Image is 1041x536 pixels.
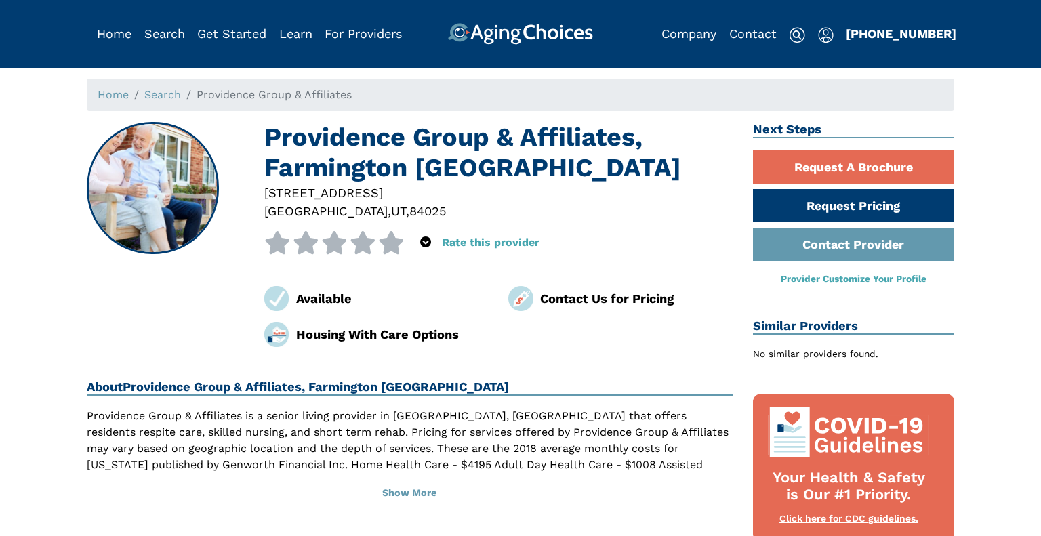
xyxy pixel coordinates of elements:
[144,23,185,45] div: Popover trigger
[781,273,926,284] a: Provider Customize Your Profile
[448,23,593,45] img: AgingChoices
[264,204,388,218] span: [GEOGRAPHIC_DATA]
[753,122,955,138] h2: Next Steps
[87,478,733,508] button: Show More
[87,408,733,506] p: Providence Group & Affiliates is a senior living provider in [GEOGRAPHIC_DATA], [GEOGRAPHIC_DATA]...
[279,26,312,41] a: Learn
[789,27,805,43] img: search-icon.svg
[753,189,955,222] a: Request Pricing
[753,150,955,184] a: Request A Brochure
[753,318,955,335] h2: Similar Providers
[296,325,489,344] div: Housing With Care Options
[144,26,185,41] a: Search
[98,88,129,101] a: Home
[325,26,402,41] a: For Providers
[846,26,956,41] a: [PHONE_NUMBER]
[767,407,932,457] img: covid-top-default.svg
[87,79,954,111] nav: breadcrumb
[296,289,489,308] div: Available
[767,470,932,503] div: Your Health & Safety is Our #1 Priority.
[409,202,447,220] div: 84025
[388,204,391,218] span: ,
[197,26,266,41] a: Get Started
[391,204,406,218] span: UT
[442,236,539,249] a: Rate this provider
[97,26,131,41] a: Home
[87,379,733,396] h2: About Providence Group & Affiliates, Farmington [GEOGRAPHIC_DATA]
[818,27,834,43] img: user-icon.svg
[753,228,955,261] a: Contact Provider
[197,88,352,101] span: Providence Group & Affiliates
[753,347,955,361] div: No similar providers found.
[818,23,834,45] div: Popover trigger
[767,512,932,526] div: Click here for CDC guidelines.
[661,26,716,41] a: Company
[540,289,733,308] div: Contact Us for Pricing
[144,88,181,101] a: Search
[406,204,409,218] span: ,
[729,26,777,41] a: Contact
[420,231,431,254] div: Popover trigger
[264,184,733,202] div: [STREET_ADDRESS]
[88,123,218,253] img: Providence Group & Affiliates, Farmington UT
[264,122,733,184] h1: Providence Group & Affiliates, Farmington [GEOGRAPHIC_DATA]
